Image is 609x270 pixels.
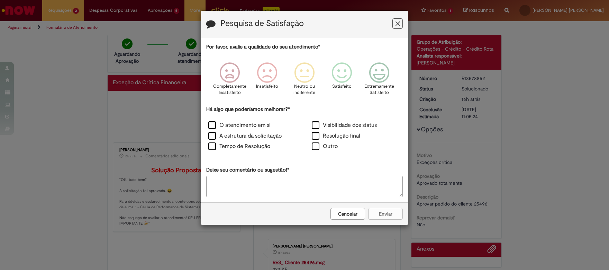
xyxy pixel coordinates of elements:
label: Pesquisa de Satisfação [220,19,304,28]
label: Resolução final [312,132,360,140]
div: Neutro ou indiferente [287,57,322,105]
label: Deixe seu comentário ou sugestão!* [206,166,289,174]
div: Extremamente Satisfeito [362,57,397,105]
div: Completamente Insatisfeito [212,57,247,105]
div: Insatisfeito [249,57,285,105]
p: Neutro ou indiferente [292,83,317,96]
label: Visibilidade dos status [312,121,377,129]
p: Satisfeito [332,83,352,90]
label: Outro [312,142,338,150]
button: Cancelar [330,208,365,220]
label: A estrutura da solicitação [208,132,282,140]
p: Extremamente Satisfeito [364,83,394,96]
p: Insatisfeito [256,83,278,90]
label: Tempo de Resolução [208,142,270,150]
div: Satisfeito [324,57,360,105]
p: Completamente Insatisfeito [213,83,246,96]
label: O atendimento em si [208,121,271,129]
div: Há algo que poderíamos melhorar?* [206,106,403,153]
label: Por favor, avalie a qualidade do seu atendimento* [206,43,320,51]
